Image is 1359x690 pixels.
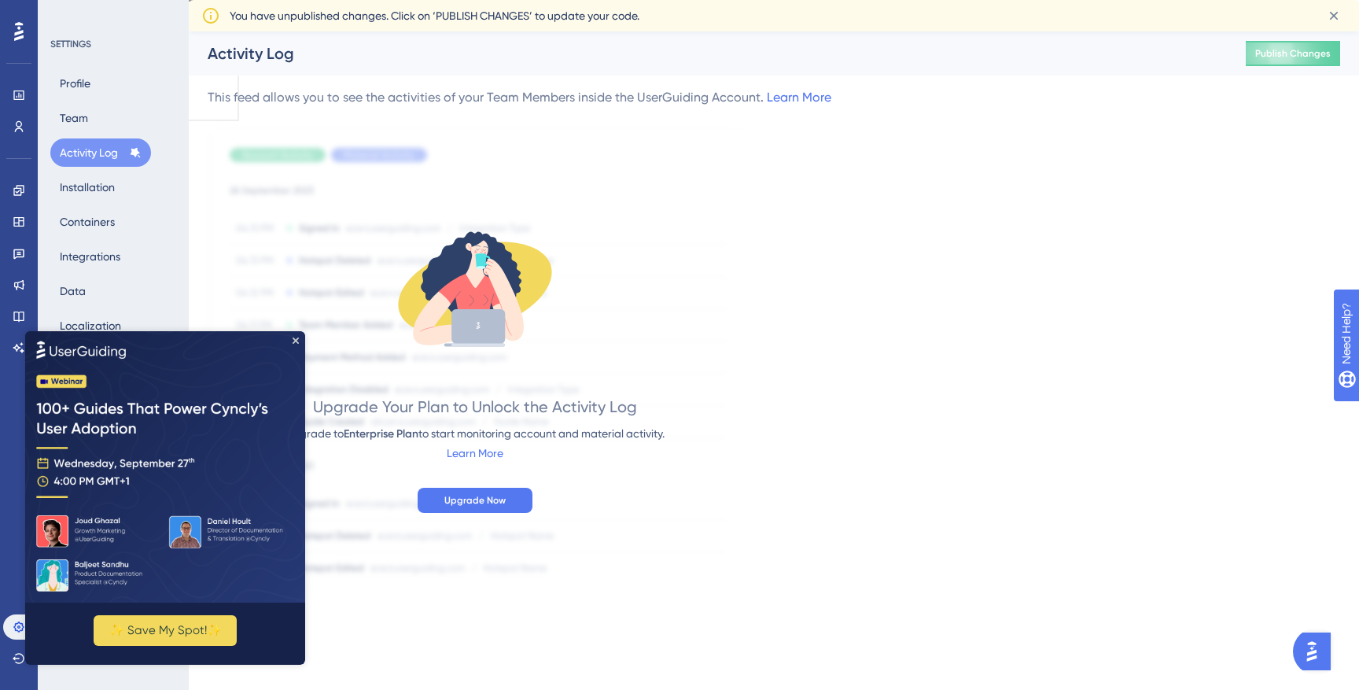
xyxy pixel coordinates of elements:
[208,88,831,107] div: This feed allows you to see the activities of your Team Members inside the UserGuiding Account.
[344,427,418,441] span: Enterprise Plan
[208,42,1206,65] div: Activity Log
[230,6,639,25] span: You have unpublished changes. Click on ‘PUBLISH CHANGES’ to update your code.
[50,173,124,201] button: Installation
[50,208,124,236] button: Containers
[267,6,274,13] div: Close Preview
[50,38,178,50] div: SETTINGS
[418,488,532,513] button: Upgrade Now
[1246,41,1340,66] button: Publish Changes
[50,277,95,305] button: Data
[37,4,98,23] span: Need Help?
[68,284,212,315] button: ✨ Save My Spot!✨
[313,396,637,418] div: Upgrade Your Plan to Unlock the Activity Log
[444,494,506,507] span: Upgrade Now
[50,138,151,167] button: Activity Log
[285,424,665,444] div: Upgrade to to start monitoring account and material activity.
[50,69,100,98] button: Profile
[50,242,130,271] button: Integrations
[1293,628,1340,675] iframe: UserGuiding AI Assistant Launcher
[767,90,831,105] a: Learn More
[50,312,131,340] button: Localization
[1255,47,1331,60] span: Publish Changes
[447,447,503,459] a: Learn More
[50,104,98,132] button: Team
